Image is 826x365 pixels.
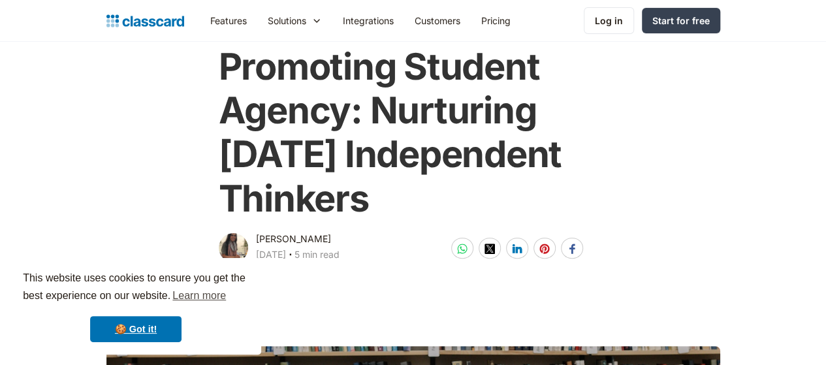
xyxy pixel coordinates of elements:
[539,244,550,254] img: pinterest-white sharing button
[256,247,286,262] div: [DATE]
[652,14,710,27] div: Start for free
[457,244,468,254] img: whatsapp-white sharing button
[10,258,261,355] div: cookieconsent
[268,14,306,27] div: Solutions
[23,270,249,306] span: This website uses cookies to ensure you get the best experience on our website.
[332,6,404,35] a: Integrations
[294,247,340,262] div: 5 min read
[404,6,471,35] a: Customers
[200,6,257,35] a: Features
[567,244,577,254] img: facebook-white sharing button
[484,244,495,254] img: twitter-white sharing button
[257,6,332,35] div: Solutions
[106,12,184,30] a: home
[595,14,623,27] div: Log in
[219,45,608,221] h1: Promoting Student Agency: Nurturing [DATE] Independent Thinkers
[642,8,720,33] a: Start for free
[512,244,522,254] img: linkedin-white sharing button
[90,316,182,342] a: dismiss cookie message
[471,6,521,35] a: Pricing
[584,7,634,34] a: Log in
[170,286,228,306] a: learn more about cookies
[256,231,331,247] div: [PERSON_NAME]
[286,247,294,265] div: ‧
